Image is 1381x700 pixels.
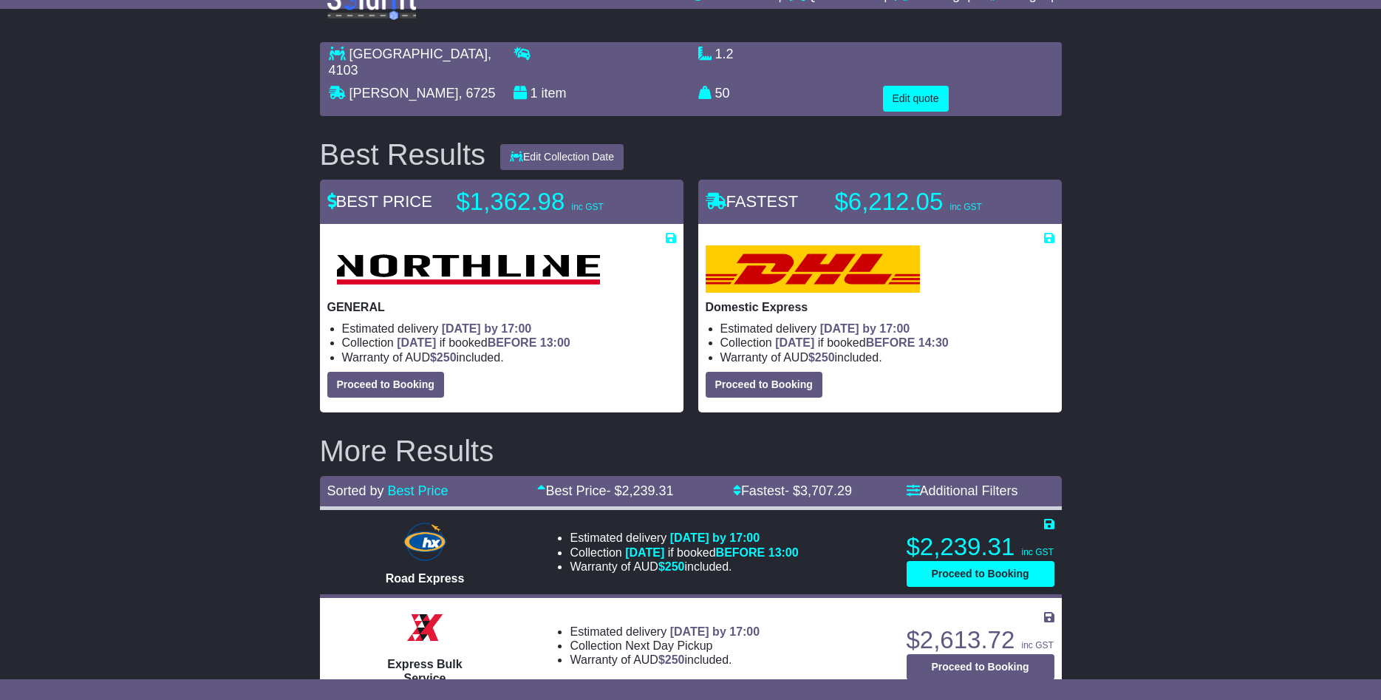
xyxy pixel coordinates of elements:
[537,483,673,498] a: Best Price- $2,239.31
[342,350,676,364] li: Warranty of AUD included.
[835,187,1020,217] p: $6,212.05
[720,322,1054,336] li: Estimated delivery
[907,654,1054,680] button: Proceed to Booking
[488,336,537,349] span: BEFORE
[459,86,496,101] span: , 6725
[907,561,1054,587] button: Proceed to Booking
[665,653,685,666] span: 250
[670,531,760,544] span: [DATE] by 17:00
[768,546,799,559] span: 13:00
[386,572,465,585] span: Road Express
[907,625,1054,655] p: $2,613.72
[342,336,676,350] li: Collection
[607,483,674,498] span: - $
[907,483,1018,498] a: Additional Filters
[327,300,676,314] p: GENERAL
[570,625,760,639] li: Estimated delivery
[670,625,760,638] span: [DATE] by 17:00
[918,336,949,349] span: 14:30
[400,520,449,564] img: Hunter Express: Road Express
[349,86,459,101] span: [PERSON_NAME]
[715,86,730,101] span: 50
[720,350,1054,364] li: Warranty of AUD included.
[327,245,609,293] img: Northline Distribution: GENERAL
[397,336,436,349] span: [DATE]
[949,202,981,212] span: inc GST
[775,336,814,349] span: [DATE]
[397,336,570,349] span: if booked
[403,605,447,650] img: Border Express: Express Bulk Service
[720,336,1054,350] li: Collection
[866,336,915,349] span: BEFORE
[658,653,685,666] span: $
[320,435,1062,467] h2: More Results
[570,639,760,653] li: Collection
[1021,640,1053,650] span: inc GST
[883,86,949,112] button: Edit quote
[570,560,798,574] li: Warranty of AUD included.
[542,86,567,101] span: item
[622,483,674,498] span: 2,239.31
[815,351,835,364] span: 250
[706,372,822,398] button: Proceed to Booking
[313,138,494,171] div: Best Results
[570,653,760,667] li: Warranty of AUD included.
[437,351,457,364] span: 250
[388,483,449,498] a: Best Price
[907,532,1054,562] p: $2,239.31
[625,639,712,652] span: Next Day Pickup
[500,144,624,170] button: Edit Collection Date
[808,351,835,364] span: $
[327,372,444,398] button: Proceed to Booking
[570,531,798,545] li: Estimated delivery
[327,483,384,498] span: Sorted by
[820,322,910,335] span: [DATE] by 17:00
[442,322,532,335] span: [DATE] by 17:00
[540,336,570,349] span: 13:00
[430,351,457,364] span: $
[665,560,685,573] span: 250
[715,47,734,61] span: 1.2
[329,47,491,78] span: , 4103
[706,300,1054,314] p: Domestic Express
[349,47,488,61] span: [GEOGRAPHIC_DATA]
[570,546,798,560] li: Collection
[342,322,676,336] li: Estimated delivery
[1021,547,1053,557] span: inc GST
[800,483,852,498] span: 3,707.29
[625,546,798,559] span: if booked
[706,245,920,293] img: DHL: Domestic Express
[457,187,641,217] p: $1,362.98
[775,336,948,349] span: if booked
[716,546,765,559] span: BEFORE
[706,192,799,211] span: FASTEST
[658,560,685,573] span: $
[327,192,432,211] span: BEST PRICE
[531,86,538,101] span: 1
[571,202,603,212] span: inc GST
[733,483,852,498] a: Fastest- $3,707.29
[625,546,664,559] span: [DATE]
[387,658,462,684] span: Express Bulk Service
[785,483,852,498] span: - $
